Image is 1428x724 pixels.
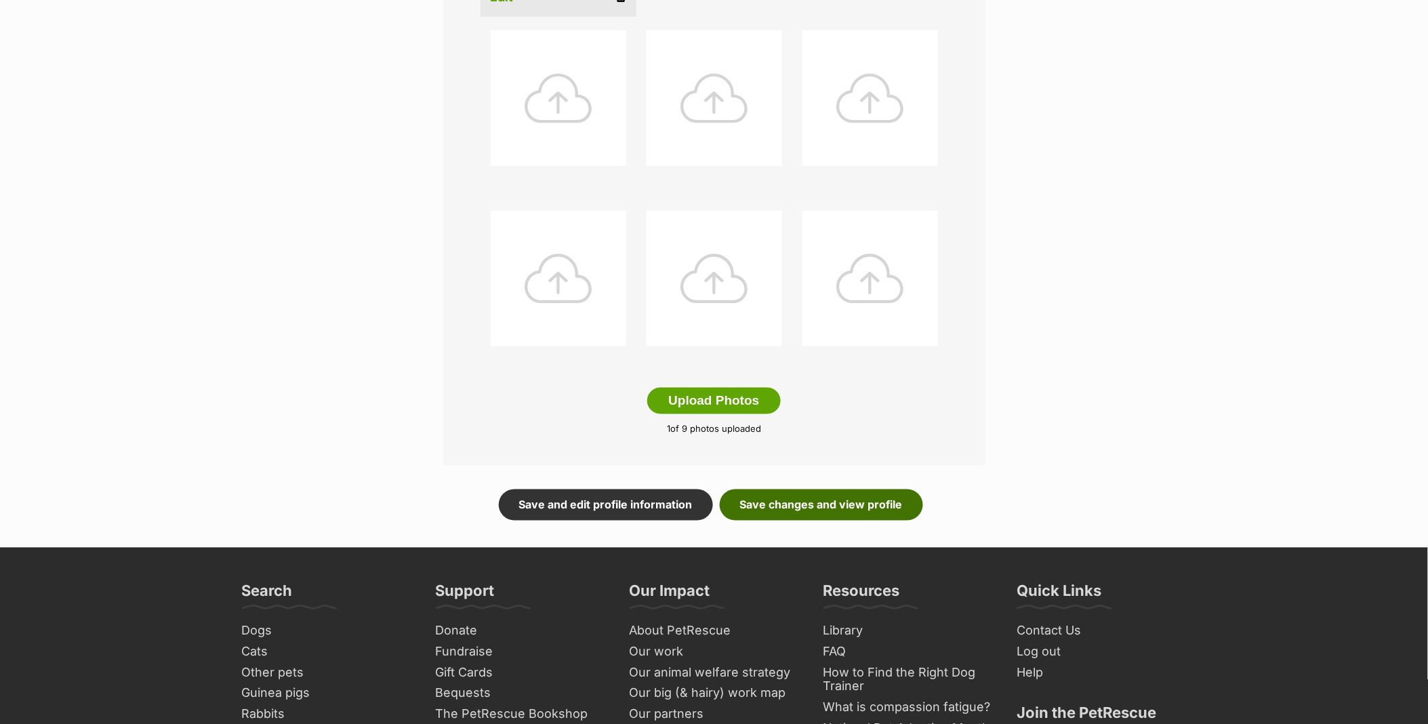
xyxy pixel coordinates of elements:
[430,621,611,642] a: Donate
[818,642,998,663] a: FAQ
[237,663,417,684] a: Other pets
[237,683,417,704] a: Guinea pigs
[436,582,495,609] h3: Support
[624,683,804,704] a: Our big (& hairy) work map
[667,424,670,435] span: 1
[823,582,900,609] h3: Resources
[499,489,713,521] a: Save and edit profile information
[720,489,923,521] a: Save changes and view profile
[430,683,611,704] a: Bequests
[464,423,965,437] p: of 9 photos uploaded
[237,642,417,663] a: Cats
[818,698,998,719] a: What is compassion fatigue?
[1012,663,1192,684] a: Help
[430,642,611,663] a: Fundraise
[624,663,804,684] a: Our animal welfare strategy
[630,582,710,609] h3: Our Impact
[818,663,998,698] a: How to Find the Right Dog Trainer
[1012,621,1192,642] a: Contact Us
[1017,582,1102,609] h3: Quick Links
[237,621,417,642] a: Dogs
[624,642,804,663] a: Our work
[242,582,293,609] h3: Search
[818,621,998,642] a: Library
[647,388,780,415] button: Upload Photos
[1012,642,1192,663] a: Log out
[430,663,611,684] a: Gift Cards
[624,621,804,642] a: About PetRescue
